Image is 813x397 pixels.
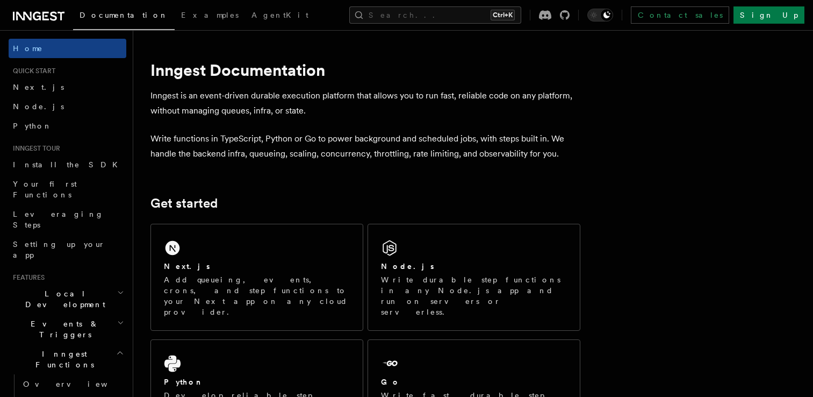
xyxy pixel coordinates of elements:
[181,11,239,19] span: Examples
[9,349,116,370] span: Inngest Functions
[9,273,45,282] span: Features
[9,97,126,116] a: Node.js
[9,344,126,374] button: Inngest Functions
[9,144,60,153] span: Inngest tour
[251,11,308,19] span: AgentKit
[80,11,168,19] span: Documentation
[9,39,126,58] a: Home
[23,380,134,388] span: Overview
[13,43,43,54] span: Home
[13,210,104,229] span: Leveraging Steps
[368,224,580,331] a: Node.jsWrite durable step functions in any Node.js app and run on servers or serverless.
[9,314,126,344] button: Events & Triggers
[9,235,126,265] a: Setting up your app
[13,122,52,130] span: Python
[9,67,55,75] span: Quick start
[13,83,64,91] span: Next.js
[381,261,434,272] h2: Node.js
[245,3,315,29] a: AgentKit
[150,131,580,161] p: Write functions in TypeScript, Python or Go to power background and scheduled jobs, with steps bu...
[349,6,521,24] button: Search...Ctrl+K
[9,204,126,235] a: Leveraging Steps
[491,10,515,20] kbd: Ctrl+K
[381,377,400,387] h2: Go
[150,224,363,331] a: Next.jsAdd queueing, events, crons, and step functions to your Next app on any cloud provider.
[19,374,126,394] a: Overview
[9,318,117,340] span: Events & Triggers
[13,180,77,199] span: Your first Functions
[631,6,729,24] a: Contact sales
[13,160,124,169] span: Install the SDK
[9,155,126,174] a: Install the SDK
[150,88,580,118] p: Inngest is an event-driven durable execution platform that allows you to run fast, reliable code ...
[9,116,126,136] a: Python
[150,196,218,211] a: Get started
[9,288,117,310] span: Local Development
[13,102,64,111] span: Node.js
[9,77,126,97] a: Next.js
[587,9,613,22] button: Toggle dark mode
[13,240,105,259] span: Setting up your app
[73,3,175,30] a: Documentation
[381,274,567,317] p: Write durable step functions in any Node.js app and run on servers or serverless.
[733,6,804,24] a: Sign Up
[150,60,580,80] h1: Inngest Documentation
[9,174,126,204] a: Your first Functions
[164,261,210,272] h2: Next.js
[164,274,350,317] p: Add queueing, events, crons, and step functions to your Next app on any cloud provider.
[9,284,126,314] button: Local Development
[164,377,204,387] h2: Python
[175,3,245,29] a: Examples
